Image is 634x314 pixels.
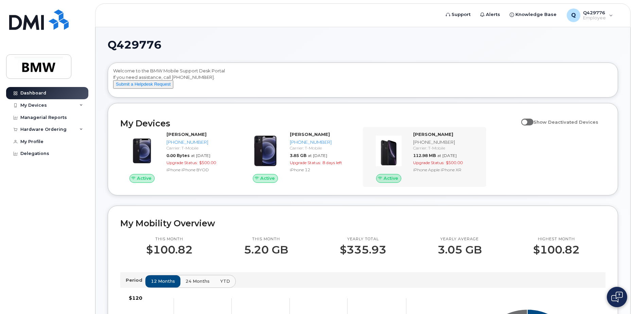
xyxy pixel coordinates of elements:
span: 8 days left [322,160,342,165]
p: 5.20 GB [244,244,288,256]
span: 0.00 Bytes [166,153,190,158]
p: Highest month [533,237,580,242]
a: Active[PERSON_NAME][PHONE_NUMBER]Carrier: T-Mobile0.00 Bytesat [DATE]Upgrade Status:$500.00iPhone... [120,131,235,183]
span: YTD [220,278,230,284]
strong: [PERSON_NAME] [166,132,207,137]
span: $500.00 [199,160,216,165]
div: [PHONE_NUMBER] [413,139,479,145]
tspan: $120 [129,295,142,301]
input: Show Deactivated Devices [521,116,527,121]
span: Active [384,175,398,181]
p: This month [244,237,288,242]
div: iPhone iPhone BYOD [166,167,233,173]
span: 24 months [186,278,210,284]
strong: [PERSON_NAME] [413,132,453,137]
span: Active [260,175,275,181]
span: $500.00 [446,160,463,165]
div: Carrier: T-Mobile [413,145,479,151]
p: Period [126,277,145,283]
p: This month [146,237,193,242]
div: Carrier: T-Mobile [290,145,356,151]
p: $100.82 [146,244,193,256]
h2: My Mobility Overview [120,218,605,228]
div: Welcome to the BMW Mobile Support Desk Portal If you need assistance, call [PHONE_NUMBER]. [113,68,613,95]
strong: [PERSON_NAME] [290,132,330,137]
p: Yearly average [438,237,482,242]
img: image20231002-3703462-1qb80zy.jpeg [372,135,405,167]
span: Q429776 [108,40,161,50]
div: [PHONE_NUMBER] [166,139,233,145]
img: image20231002-3703462-15mqxqi.jpeg [126,135,158,167]
span: Show Deactivated Devices [533,119,598,125]
div: Carrier: T-Mobile [166,145,233,151]
p: $100.82 [533,244,580,256]
img: Open chat [611,292,623,302]
a: Submit a Helpdesk Request [113,81,173,87]
span: at [DATE] [308,153,327,158]
span: 3.85 GB [290,153,306,158]
div: iPhone Apple iPhone XR [413,167,479,173]
p: Yearly total [340,237,386,242]
a: Active[PERSON_NAME][PHONE_NUMBER]Carrier: T-Mobile112.98 MBat [DATE]Upgrade Status:$500.00iPhone ... [367,131,482,183]
div: [PHONE_NUMBER] [290,139,356,145]
span: 112.98 MB [413,153,436,158]
span: Upgrade Status: [166,160,198,165]
div: iPhone 12 [290,167,356,173]
p: 3.05 GB [438,244,482,256]
img: iPhone_12.jpg [249,135,282,167]
a: Active[PERSON_NAME][PHONE_NUMBER]Carrier: T-Mobile3.85 GBat [DATE]Upgrade Status:8 days leftiPhon... [244,131,359,183]
span: Upgrade Status: [290,160,321,165]
span: at [DATE] [191,153,210,158]
span: Upgrade Status: [413,160,444,165]
button: Submit a Helpdesk Request [113,80,173,89]
span: Active [137,175,152,181]
p: $335.93 [340,244,386,256]
span: at [DATE] [437,153,457,158]
h2: My Devices [120,118,518,128]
